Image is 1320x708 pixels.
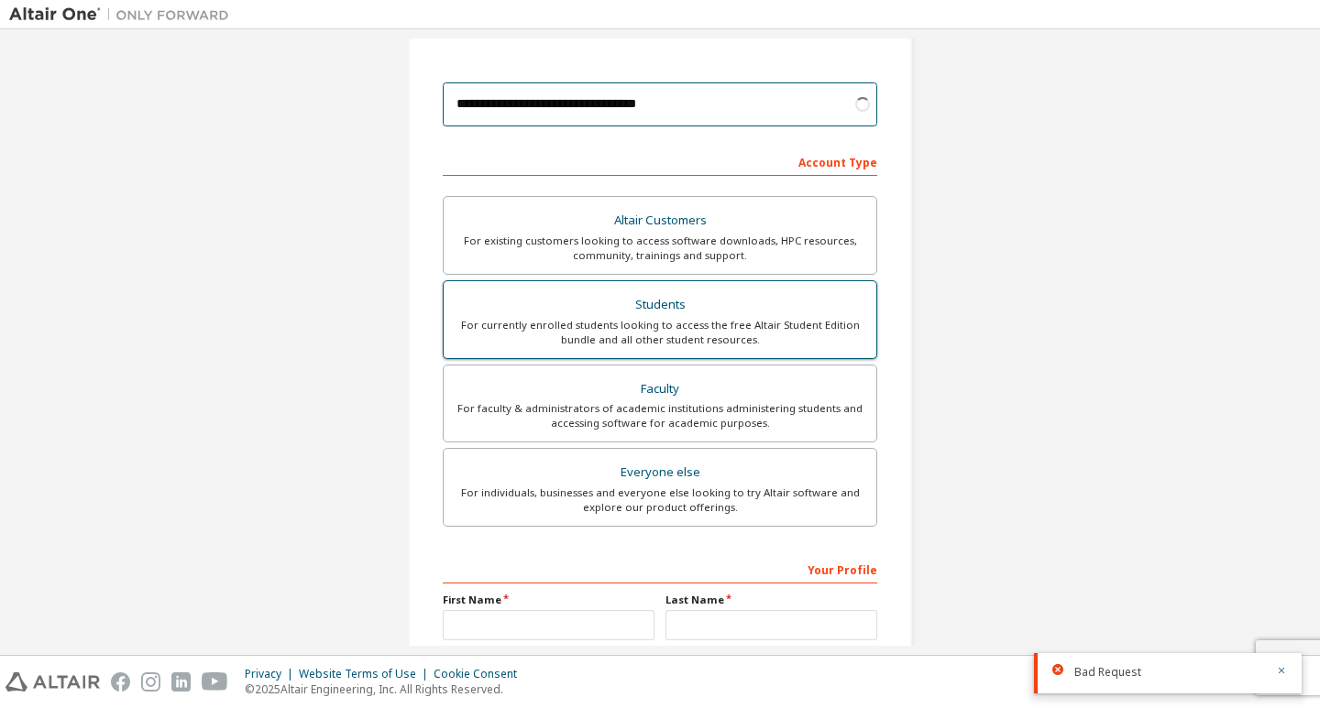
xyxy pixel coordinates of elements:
[443,593,654,607] label: First Name
[5,672,100,692] img: altair_logo.svg
[455,401,865,430] div: For faculty & administrators of academic institutions administering students and accessing softwa...
[443,147,877,176] div: Account Type
[455,318,865,347] div: For currently enrolled students looking to access the free Altair Student Edition bundle and all ...
[202,672,228,692] img: youtube.svg
[245,681,528,697] p: © 2025 Altair Engineering, Inc. All Rights Reserved.
[299,667,434,681] div: Website Terms of Use
[455,208,865,234] div: Altair Customers
[455,376,865,402] div: Faculty
[443,554,877,583] div: Your Profile
[111,672,130,692] img: facebook.svg
[434,667,528,681] div: Cookie Consent
[665,593,877,607] label: Last Name
[455,234,865,263] div: For existing customers looking to access software downloads, HPC resources, community, trainings ...
[9,5,238,24] img: Altair One
[455,485,865,515] div: For individuals, businesses and everyone else looking to try Altair software and explore our prod...
[455,460,865,485] div: Everyone else
[245,667,299,681] div: Privacy
[1074,665,1141,680] span: Bad Request
[141,672,160,692] img: instagram.svg
[171,672,191,692] img: linkedin.svg
[455,292,865,318] div: Students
